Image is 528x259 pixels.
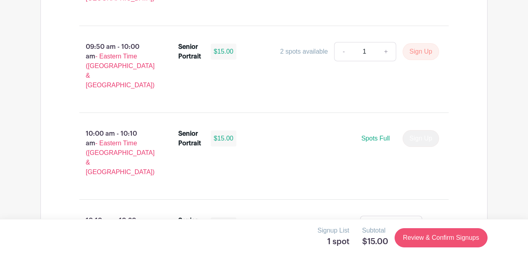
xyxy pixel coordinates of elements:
[318,237,349,247] h5: 1 spot
[280,47,328,56] div: 2 spots available
[360,216,379,235] a: -
[211,217,237,233] div: $15.00
[178,216,201,235] div: Senior Portrait
[211,131,237,147] div: $15.00
[403,43,439,60] button: Sign Up
[178,129,201,148] div: Senior Portrait
[402,216,422,235] a: +
[395,228,488,247] a: Review & Confirm Signups
[67,126,165,180] p: 10:00 am - 10:10 am
[211,44,237,60] div: $15.00
[362,237,388,247] h5: $15.00
[361,135,390,142] span: Spots Full
[86,53,155,88] span: - Eastern Time ([GEOGRAPHIC_DATA] & [GEOGRAPHIC_DATA])
[178,42,201,61] div: Senior Portrait
[334,42,353,61] a: -
[318,226,349,235] p: Signup List
[67,39,165,93] p: 09:50 am - 10:00 am
[376,42,396,61] a: +
[362,226,388,235] p: Subtotal
[86,140,155,175] span: - Eastern Time ([GEOGRAPHIC_DATA] & [GEOGRAPHIC_DATA])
